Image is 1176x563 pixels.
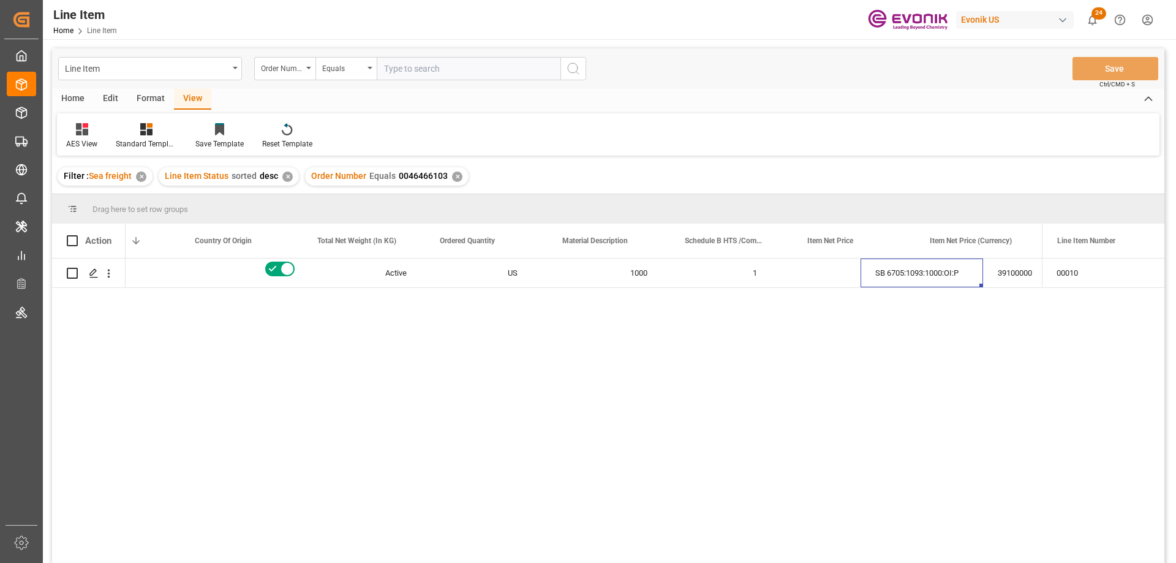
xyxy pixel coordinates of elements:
div: Edit [94,89,127,110]
span: Drag here to set row groups [92,205,188,214]
div: Format [127,89,174,110]
div: AES View [66,138,97,149]
input: Type to search [377,57,560,80]
span: Line Item Number [1057,236,1115,245]
span: Ctrl/CMD + S [1099,80,1135,89]
button: open menu [254,57,315,80]
button: open menu [315,57,377,80]
div: View [174,89,211,110]
span: Ordered Quantity [440,236,495,245]
div: Line Item [53,6,117,24]
div: ✕ [136,172,146,182]
div: Standard Templates [116,138,177,149]
span: Item Net Price (Currency) [930,236,1012,245]
a: Home [53,26,73,35]
div: Active [385,259,478,287]
div: Home [52,89,94,110]
span: desc [260,171,278,181]
div: 39100000 [983,259,1106,287]
div: Order Number [261,60,303,74]
button: Save [1072,57,1158,80]
span: Line Item Status [165,171,228,181]
div: Equals [322,60,364,74]
div: Reset Template [262,138,312,149]
div: Save Template [195,138,244,149]
span: Total Net Weight (In KG) [317,236,396,245]
span: 0046466103 [399,171,448,181]
div: Evonik US [956,11,1074,29]
div: US [493,259,616,287]
div: Press SPACE to select this row. [1042,259,1164,288]
div: 00010 [1042,259,1164,287]
span: Schedule B HTS /Commodity Code (HS Code) [685,236,767,245]
div: Press SPACE to select this row. [52,259,126,288]
div: ✕ [282,172,293,182]
span: Filter : [64,171,89,181]
img: Evonik-brand-mark-Deep-Purple-RGB.jpeg_1700498283.jpeg [868,9,948,31]
span: Equals [369,171,396,181]
div: Line Item [65,60,228,75]
div: ✕ [452,172,462,182]
span: Item Net Price [807,236,853,245]
div: Action [85,235,111,246]
button: Evonik US [956,8,1079,31]
span: Sea freight [89,171,132,181]
span: 24 [1091,7,1106,20]
span: Material Description [562,236,628,245]
button: show 24 new notifications [1079,6,1106,34]
div: 1 [738,259,861,287]
div: SB 6705:1093:1000:OI:P [861,259,983,287]
div: 1000 [616,259,738,287]
span: Country Of Origin [195,236,252,245]
span: Order Number [311,171,366,181]
button: search button [560,57,586,80]
button: Help Center [1106,6,1134,34]
span: sorted [232,171,257,181]
button: open menu [58,57,242,80]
